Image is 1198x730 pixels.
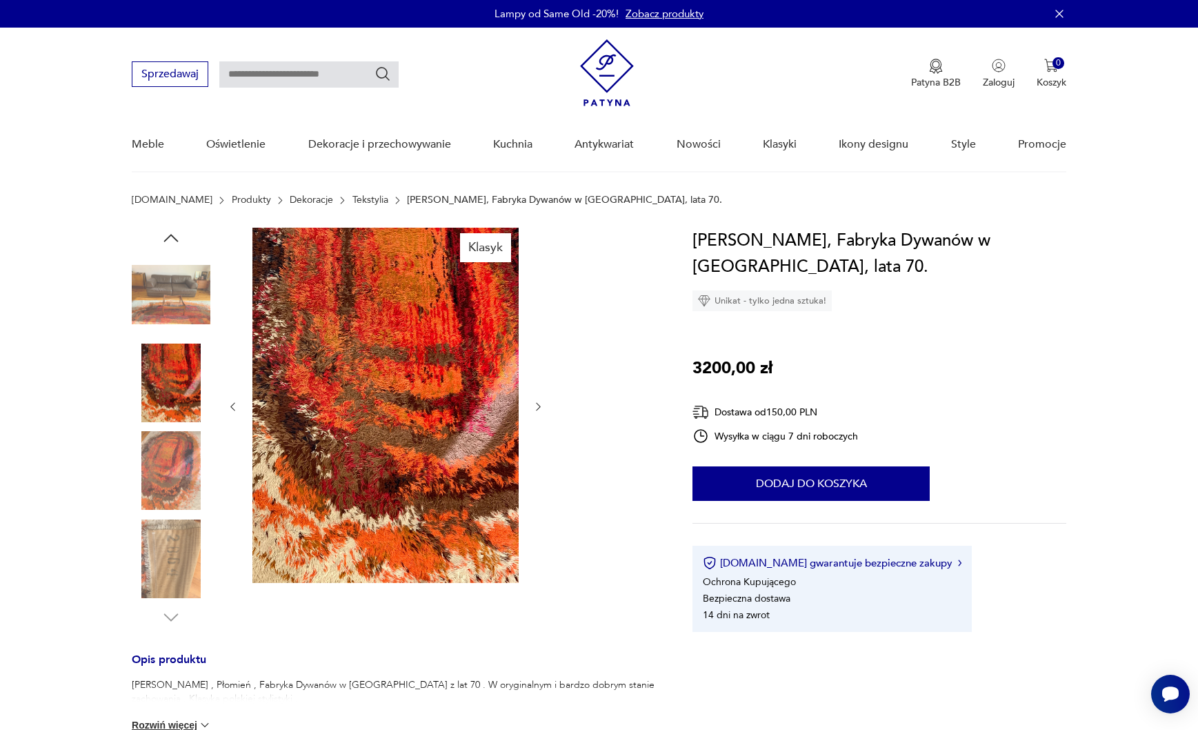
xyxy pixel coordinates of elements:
img: Ikona medalu [929,59,943,74]
button: Szukaj [375,66,391,82]
a: Klasyki [763,118,797,171]
button: 0Koszyk [1037,59,1066,89]
button: Patyna B2B [911,59,961,89]
a: Ikony designu [839,118,908,171]
li: 14 dni na zwrot [703,609,770,622]
img: Ikonka użytkownika [992,59,1006,72]
button: [DOMAIN_NAME] gwarantuje bezpieczne zakupy [703,556,961,570]
img: Zdjęcie produktu Dywan Płomień, Fabryka Dywanów w Kietrzu, lata 70. [132,520,210,598]
p: Zaloguj [983,76,1015,89]
a: Dekoracje [290,195,333,206]
img: Zdjęcie produktu Dywan Płomień, Fabryka Dywanów w Kietrzu, lata 70. [252,228,519,583]
iframe: Smartsupp widget button [1151,675,1190,713]
li: Ochrona Kupującego [703,575,796,589]
a: Ikona medaluPatyna B2B [911,59,961,89]
a: Dekoracje i przechowywanie [308,118,451,171]
a: Sprzedawaj [132,70,208,80]
img: Ikona strzałki w prawo [958,560,962,566]
div: Wysyłka w ciągu 7 dni roboczych [692,428,858,444]
button: Zaloguj [983,59,1015,89]
a: Tekstylia [352,195,388,206]
h3: Opis produktu [132,655,659,678]
p: Patyna B2B [911,76,961,89]
li: Bezpieczna dostawa [703,592,790,605]
button: Sprzedawaj [132,61,208,87]
img: Ikona certyfikatu [703,556,717,570]
p: [PERSON_NAME], Fabryka Dywanów w [GEOGRAPHIC_DATA], lata 70. [407,195,722,206]
div: 0 [1052,57,1064,69]
a: Produkty [232,195,271,206]
img: Ikona koszyka [1044,59,1058,72]
p: [PERSON_NAME] , Płomień , Fabryka Dywanów w [GEOGRAPHIC_DATA] z lat 70 . W oryginalnym i bardzo d... [132,678,659,706]
img: Zdjęcie produktu Dywan Płomień, Fabryka Dywanów w Kietrzu, lata 70. [132,255,210,334]
img: Ikona diamentu [698,295,710,307]
p: Koszyk [1037,76,1066,89]
img: Ikona dostawy [692,404,709,421]
div: Unikat - tylko jedna sztuka! [692,290,832,311]
img: Zdjęcie produktu Dywan Płomień, Fabryka Dywanów w Kietrzu, lata 70. [132,431,210,510]
a: Promocje [1018,118,1066,171]
div: Dostawa od 150,00 PLN [692,404,858,421]
a: Zobacz produkty [626,7,703,21]
h1: [PERSON_NAME], Fabryka Dywanów w [GEOGRAPHIC_DATA], lata 70. [692,228,1066,280]
a: Oświetlenie [206,118,266,171]
img: Zdjęcie produktu Dywan Płomień, Fabryka Dywanów w Kietrzu, lata 70. [132,344,210,422]
img: Patyna - sklep z meblami i dekoracjami vintage [580,39,634,106]
a: Nowości [677,118,721,171]
a: [DOMAIN_NAME] [132,195,212,206]
a: Kuchnia [493,118,532,171]
p: 3200,00 zł [692,355,772,382]
button: Dodaj do koszyka [692,466,930,501]
a: Style [951,118,976,171]
div: Klasyk [460,233,511,262]
p: Lampy od Same Old -20%! [495,7,619,21]
a: Meble [132,118,164,171]
a: Antykwariat [575,118,634,171]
